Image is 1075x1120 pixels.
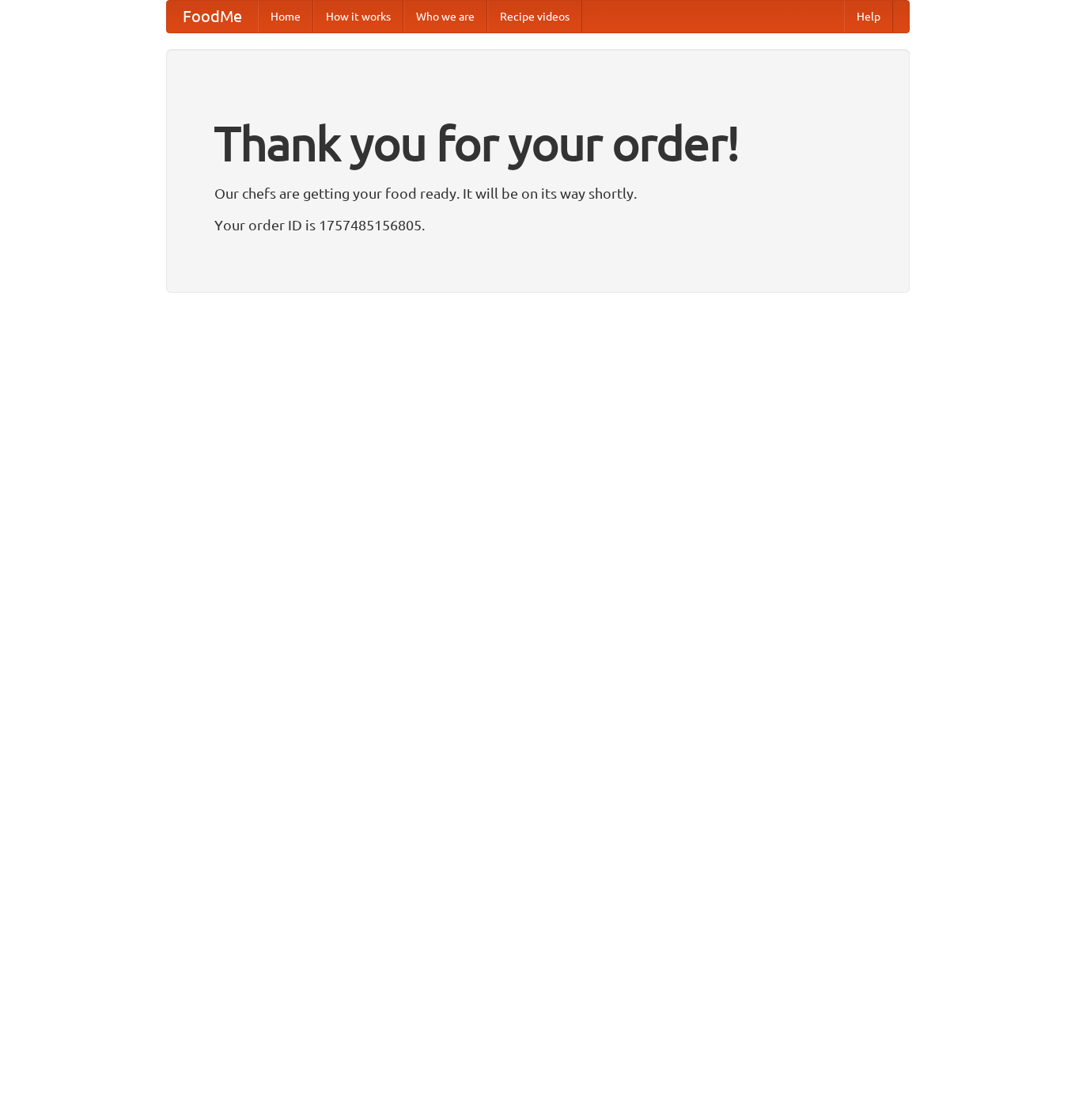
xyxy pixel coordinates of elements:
a: How it works [313,1,403,32]
p: Our chefs are getting your food ready. It will be on its way shortly. [214,181,861,205]
a: Help [844,1,893,32]
h1: Thank you for your order! [214,105,861,181]
a: FoodMe [167,1,258,32]
a: Recipe videos [487,1,582,32]
p: Your order ID is 1757485156805. [214,213,861,237]
a: Who we are [403,1,487,32]
a: Home [258,1,313,32]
